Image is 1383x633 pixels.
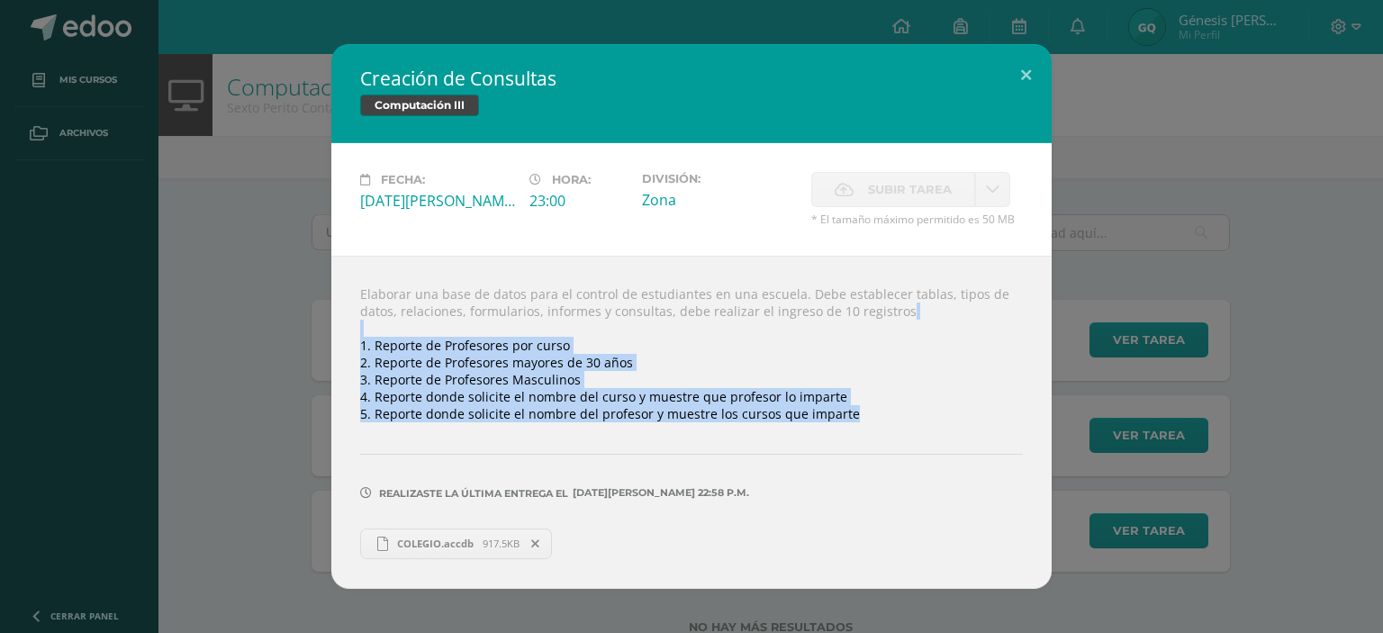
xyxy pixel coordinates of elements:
[1000,44,1052,105] button: Close (Esc)
[642,190,797,210] div: Zona
[975,172,1010,207] a: La fecha de entrega ha expirado
[360,95,479,116] span: Computación III
[360,191,515,211] div: [DATE][PERSON_NAME]
[529,191,628,211] div: 23:00
[360,66,1023,91] h2: Creación de Consultas
[811,212,1023,227] span: * El tamaño máximo permitido es 50 MB
[552,173,591,186] span: Hora:
[381,173,425,186] span: Fecha:
[868,173,952,206] span: Subir tarea
[520,534,551,554] span: Remover entrega
[483,537,520,550] span: 917.5KB
[331,256,1052,588] div: Elaborar una base de datos para el control de estudiantes en una escuela. Debe establecer tablas,...
[811,172,975,207] label: La fecha de entrega ha expirado
[360,529,552,559] a: COLEGIO.accdb 917.5KB
[568,493,749,493] span: [DATE][PERSON_NAME] 22:58 p.m.
[388,537,483,550] span: COLEGIO.accdb
[642,172,797,185] label: División:
[379,487,568,500] span: Realizaste la última entrega el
